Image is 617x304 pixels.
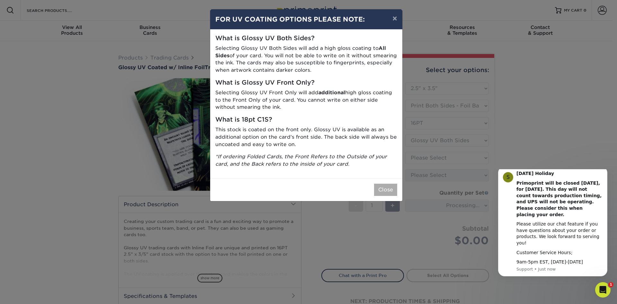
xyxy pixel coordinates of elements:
[28,97,114,103] p: Message from Support, sent Just now
[215,89,397,111] p: Selecting Glossy UV Front Only will add high gloss coating to the Front Only of your card. You ca...
[215,79,397,87] h5: What is Glossy UV Front Only?
[28,80,114,87] div: Customer Service Hours;
[28,11,113,48] b: Primoprint will be closed [DATE], for [DATE]. This day will not count towards production timing, ...
[215,14,397,24] h4: FOR UV COATING OPTIONS PLEASE NOTE:
[215,116,397,124] h5: What is 18pt C1S?
[608,282,613,287] span: 1
[215,35,397,42] h5: What is Glossy UV Both Sides?
[28,2,66,7] b: [DATE] Holiday
[318,89,345,96] strong: additional
[28,1,114,96] div: Message content
[374,184,397,196] button: Close
[488,169,617,287] iframe: Intercom notifications message
[14,3,25,13] div: Profile image for Support
[215,153,387,167] i: *If ordering Folded Cards, the Front Refers to the Outside of your card, and the Back refers to t...
[387,9,402,27] button: ×
[215,126,397,148] p: This stock is coated on the front only. Glossy UV is available as an additional option on the car...
[28,90,114,96] div: 9am-5pm EST, [DATE]-[DATE]
[215,45,386,59] strong: All Sides
[595,282,611,298] iframe: Intercom live chat
[28,52,114,77] div: Please utilize our chat feature if you have questions about your order or products. We look forwa...
[215,45,397,74] p: Selecting Glossy UV Both Sides will add a high gloss coating to of your card. You will not be abl...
